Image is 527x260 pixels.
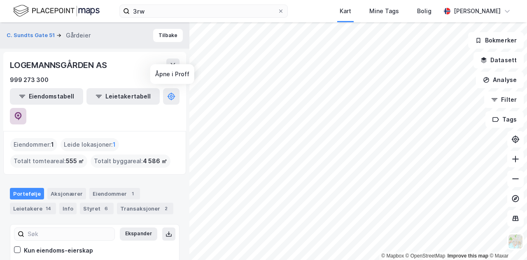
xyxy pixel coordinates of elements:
span: 555 ㎡ [66,156,84,166]
div: Kontrollprogram for chat [486,220,527,260]
button: C. Sundts Gate 51 [7,31,56,40]
div: Bolig [417,6,431,16]
div: Leide lokasjoner : [61,138,119,151]
button: Bokmerker [468,32,524,49]
span: 1 [51,140,54,150]
div: Transaksjoner [117,203,173,214]
div: 14 [44,204,53,213]
div: Kun eiendoms-eierskap [24,246,93,255]
span: 4 586 ㎡ [143,156,167,166]
div: 6 [102,204,110,213]
input: Søk på adresse, matrikkel, gårdeiere, leietakere eller personer [130,5,277,17]
input: Søk [24,228,114,240]
div: Eiendommer [89,188,140,199]
button: Datasett [473,52,524,68]
iframe: Chat Widget [486,220,527,260]
div: Mine Tags [369,6,399,16]
div: Totalt tomteareal : [10,155,87,168]
div: Eiendommer : [10,138,57,151]
button: Ekspander [120,227,157,241]
button: Tilbake [153,29,183,42]
div: Leietakere [10,203,56,214]
div: Gårdeier [66,30,91,40]
button: Eiendomstabell [10,88,83,105]
div: Styret [80,203,114,214]
button: Leietakertabell [86,88,160,105]
div: 1 [128,190,137,198]
a: Improve this map [448,253,488,259]
img: logo.f888ab2527a4732fd821a326f86c7f29.svg [13,4,100,18]
div: Kart [340,6,351,16]
span: 1 [113,140,116,150]
button: Analyse [476,72,524,88]
div: Portefølje [10,188,44,199]
div: [PERSON_NAME] [454,6,501,16]
button: Tags [485,111,524,128]
div: LOGEMANNSGÅRDEN AS [10,59,108,72]
div: 2 [162,204,170,213]
a: Mapbox [381,253,404,259]
button: Filter [484,91,524,108]
div: Info [59,203,77,214]
a: OpenStreetMap [406,253,445,259]
div: Aksjonærer [47,188,86,199]
div: Totalt byggareal : [91,155,170,168]
div: 999 273 300 [10,75,49,85]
